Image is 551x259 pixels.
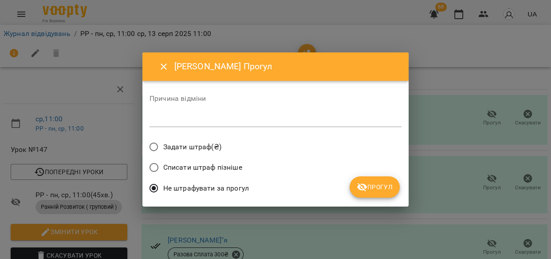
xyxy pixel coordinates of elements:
[163,162,242,173] span: Списати штраф пізніше
[350,176,400,198] button: Прогул
[357,182,393,192] span: Прогул
[150,95,401,102] label: Причина відміни
[163,183,249,194] span: Не штрафувати за прогул
[153,56,174,77] button: Close
[163,142,221,152] span: Задати штраф(₴)
[174,60,398,73] h6: [PERSON_NAME] Прогул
